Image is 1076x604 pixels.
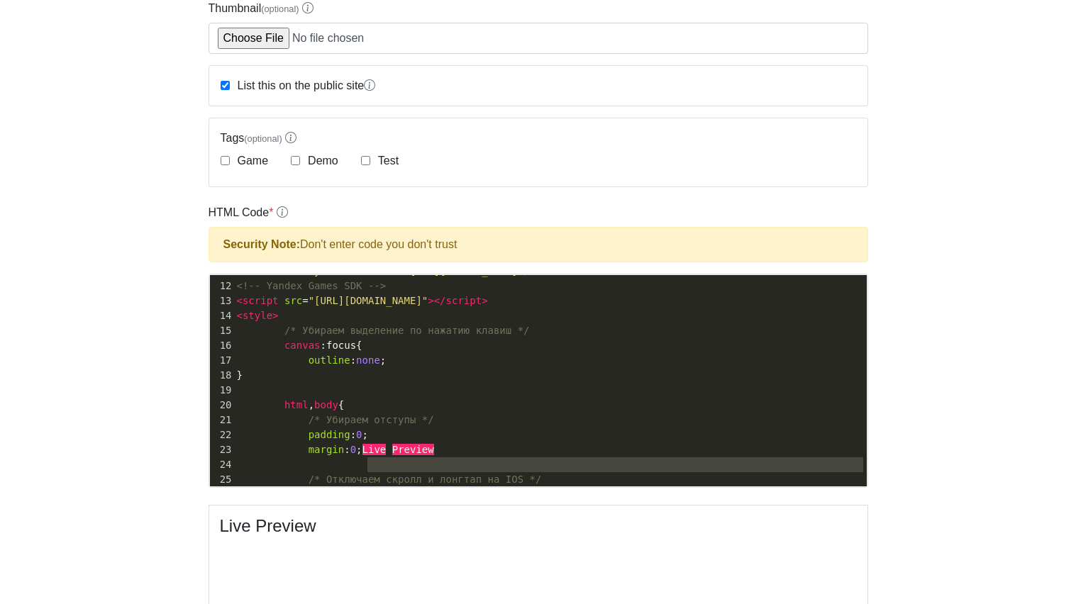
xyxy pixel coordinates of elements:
[309,295,428,306] span: "[URL][DOMAIN_NAME]"
[210,427,234,442] div: 22
[261,4,299,14] span: (optional)
[210,457,234,472] div: 24
[237,295,243,306] span: <
[210,383,234,398] div: 19
[305,152,338,169] label: Demo
[210,323,234,338] div: 15
[237,340,362,351] span: : {
[237,280,387,291] span: <!-- Yandex Games SDK -->
[210,279,234,293] div: 12
[356,429,362,440] span: 0
[309,444,345,455] span: margin
[210,368,234,383] div: 18
[235,152,269,169] label: Game
[284,325,530,336] span: /* Убираем выделение по нажатию клавиш */
[210,293,234,308] div: 13
[314,399,338,410] span: body
[235,77,376,94] label: List this on the public site
[223,238,300,250] strong: Security Note:
[284,399,309,410] span: html
[237,444,434,455] span: : ;
[237,295,488,306] span: =
[356,354,380,366] span: none
[210,308,234,323] div: 14
[309,429,350,440] span: padding
[244,133,282,144] span: (optional)
[428,295,445,306] span: ></
[221,130,856,147] label: Tags
[309,414,434,425] span: /* Убираем отступы */
[392,444,434,455] span: Preview
[284,295,302,306] span: src
[210,472,234,487] div: 25
[237,429,369,440] span: : ;
[243,310,272,321] span: style
[210,353,234,368] div: 17
[237,310,243,321] span: <
[237,354,387,366] span: : ;
[210,442,234,457] div: 23
[243,295,279,306] span: script
[209,227,868,262] div: Don't enter code you don't trust
[209,204,288,221] label: HTML Code
[482,295,487,306] span: >
[284,340,321,351] span: canvas
[210,338,234,353] div: 16
[210,413,234,427] div: 21
[237,369,243,381] span: }
[272,310,278,321] span: >
[220,516,857,537] h4: Live Preview
[309,354,350,366] span: outline
[446,295,482,306] span: script
[362,444,387,455] span: Live
[210,398,234,413] div: 20
[237,399,345,410] span: , {
[309,474,542,485] span: /* Отключаем скролл и лонгтап на IOS */
[326,340,356,351] span: focus
[375,152,399,169] label: Test
[350,444,356,455] span: 0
